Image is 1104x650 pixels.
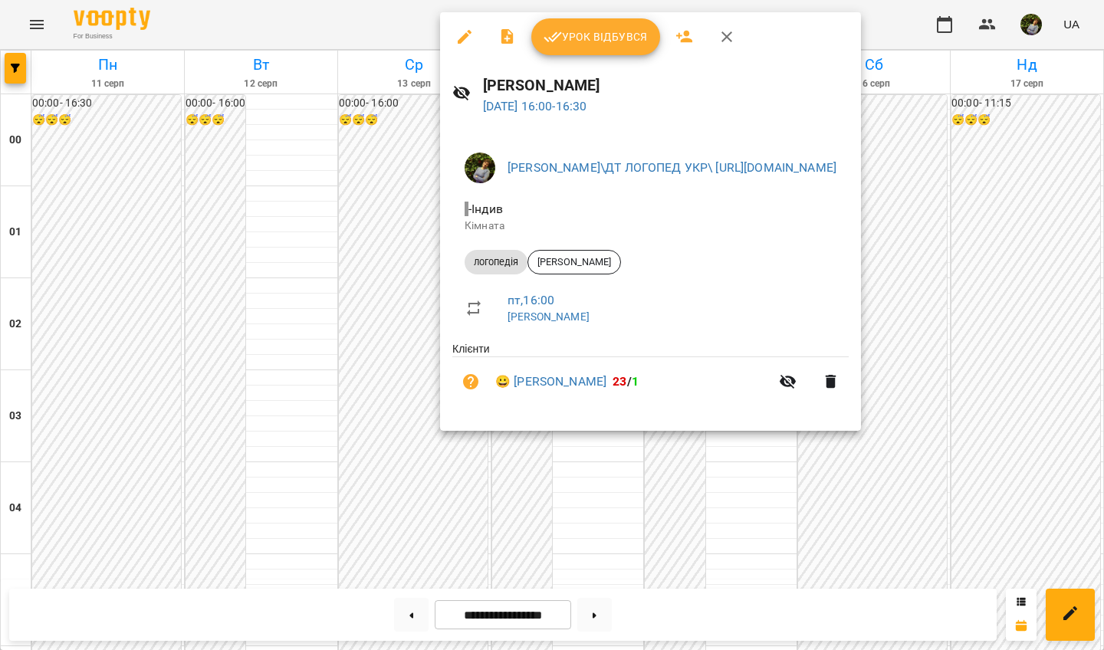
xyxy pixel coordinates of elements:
span: 23 [613,374,626,389]
a: [DATE] 16:00-16:30 [483,99,587,113]
a: пт , 16:00 [508,293,554,307]
button: Урок відбувся [531,18,660,55]
div: [PERSON_NAME] [527,250,621,274]
span: Урок відбувся [544,28,648,46]
a: [PERSON_NAME]\ДТ ЛОГОПЕД УКР\ [URL][DOMAIN_NAME] [508,160,836,175]
h6: [PERSON_NAME] [483,74,849,97]
b: / [613,374,639,389]
a: 😀 [PERSON_NAME] [495,373,606,391]
span: [PERSON_NAME] [528,255,620,269]
span: логопедія [465,255,527,269]
button: Візит ще не сплачено. Додати оплату? [452,363,489,400]
span: - Індив [465,202,506,216]
a: [PERSON_NAME] [508,310,590,323]
img: b75e9dd987c236d6cf194ef640b45b7d.jpg [465,153,495,183]
p: Кімната [465,218,836,234]
ul: Клієнти [452,341,849,412]
span: 1 [632,374,639,389]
